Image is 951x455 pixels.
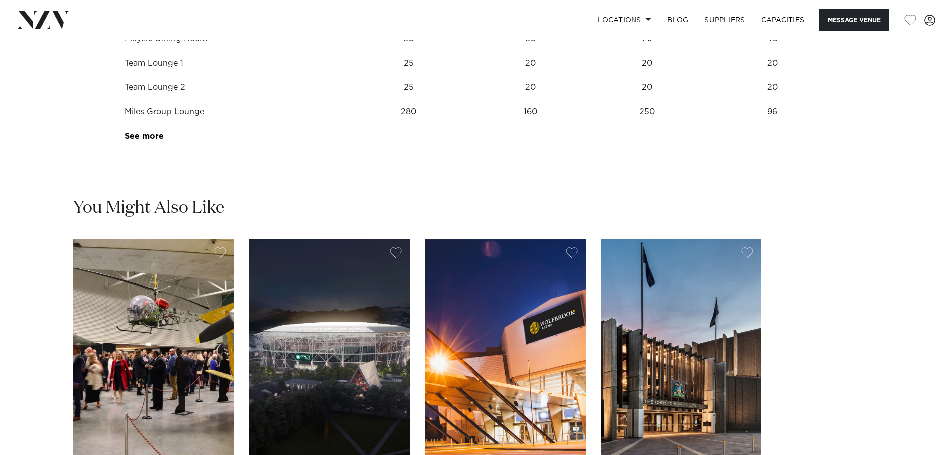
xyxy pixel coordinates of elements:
[73,197,224,219] h2: You Might Also Like
[753,9,813,31] a: Capacities
[116,75,340,100] td: Team Lounge 2
[710,51,835,76] td: 20
[659,9,696,31] a: BLOG
[477,75,585,100] td: 20
[584,100,710,124] td: 250
[710,75,835,100] td: 20
[601,239,761,455] img: Entrance to Christchurch Town Hall
[477,100,585,124] td: 160
[584,51,710,76] td: 20
[710,100,835,124] td: 96
[116,51,340,76] td: Team Lounge 1
[249,239,410,455] img: Aerial view of One New Zealand Stadium at night
[696,9,753,31] a: SUPPLIERS
[16,11,70,29] img: nzv-logo.png
[340,51,476,76] td: 25
[340,100,476,124] td: 280
[340,75,476,100] td: 25
[819,9,889,31] button: Message Venue
[590,9,659,31] a: Locations
[477,51,585,76] td: 20
[116,100,340,124] td: Miles Group Lounge
[584,75,710,100] td: 20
